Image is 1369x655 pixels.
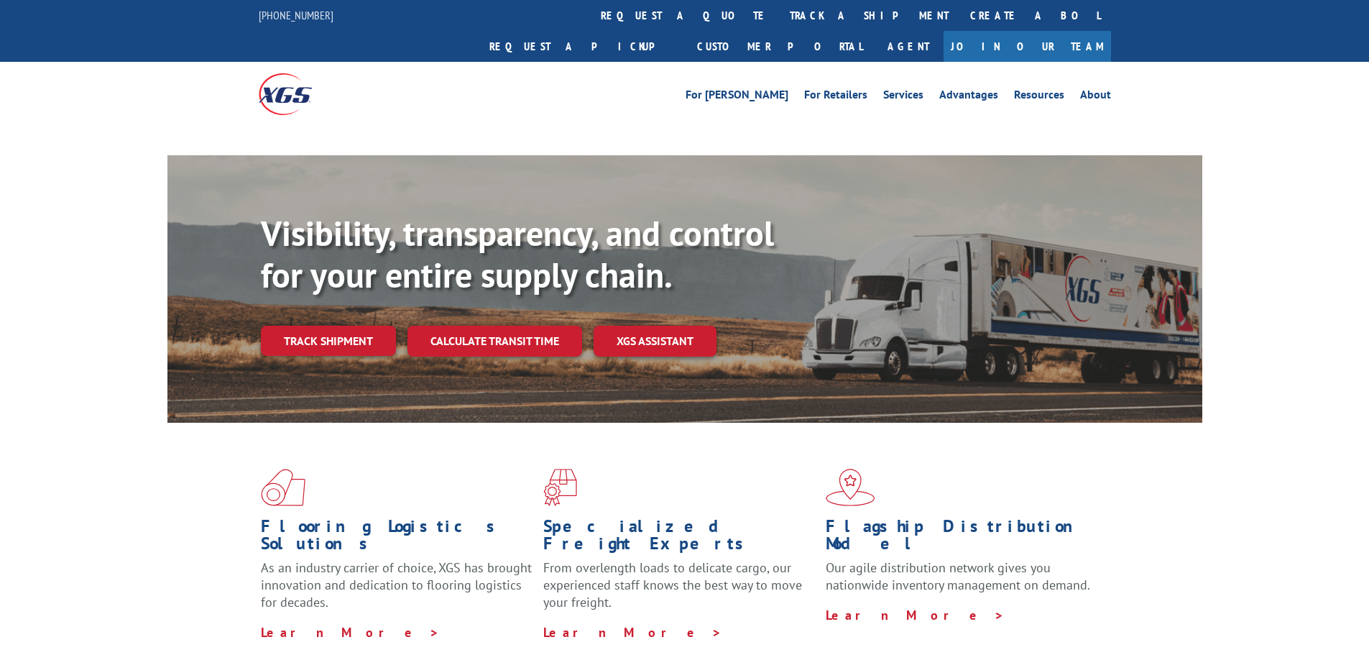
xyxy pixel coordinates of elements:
[826,469,875,506] img: xgs-icon-flagship-distribution-model-red
[261,211,774,297] b: Visibility, transparency, and control for your entire supply chain.
[543,518,815,559] h1: Specialized Freight Experts
[939,89,998,105] a: Advantages
[543,469,577,506] img: xgs-icon-focused-on-flooring-red
[1014,89,1064,105] a: Resources
[543,559,815,623] p: From overlength loads to delicate cargo, our experienced staff knows the best way to move your fr...
[826,518,1097,559] h1: Flagship Distribution Model
[686,89,788,105] a: For [PERSON_NAME]
[261,469,305,506] img: xgs-icon-total-supply-chain-intelligence-red
[883,89,923,105] a: Services
[261,559,532,610] span: As an industry carrier of choice, XGS has brought innovation and dedication to flooring logistics...
[873,31,944,62] a: Agent
[826,607,1005,623] a: Learn More >
[479,31,686,62] a: Request a pickup
[259,8,333,22] a: [PHONE_NUMBER]
[543,624,722,641] a: Learn More >
[261,326,396,356] a: Track shipment
[261,518,533,559] h1: Flooring Logistics Solutions
[804,89,867,105] a: For Retailers
[826,559,1090,593] span: Our agile distribution network gives you nationwide inventory management on demand.
[407,326,582,357] a: Calculate transit time
[261,624,440,641] a: Learn More >
[594,326,716,357] a: XGS ASSISTANT
[686,31,873,62] a: Customer Portal
[944,31,1111,62] a: Join Our Team
[1080,89,1111,105] a: About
